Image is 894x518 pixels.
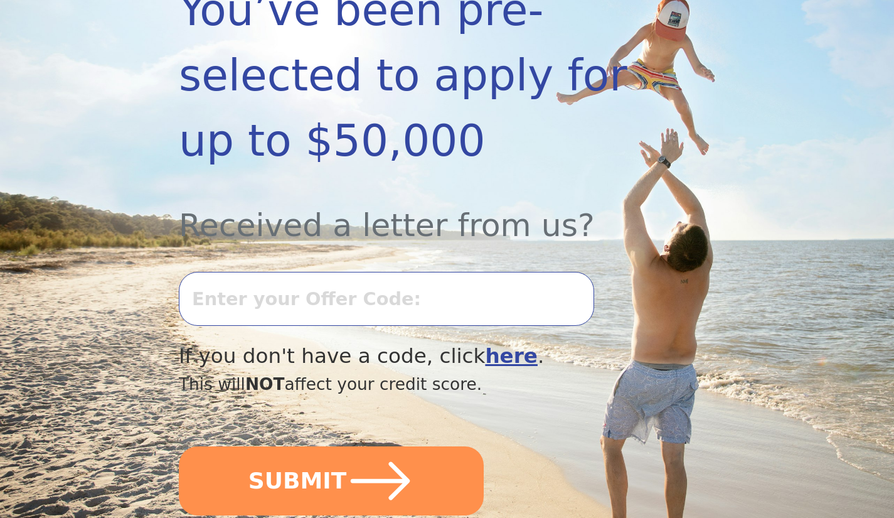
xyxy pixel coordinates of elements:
span: NOT [245,374,285,394]
div: Received a letter from us? [179,173,635,249]
a: here [485,344,538,368]
div: If you don't have a code, click . [179,341,635,372]
input: Enter your Offer Code: [179,272,594,326]
div: This will affect your credit score. [179,372,635,397]
button: SUBMIT [179,446,484,515]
